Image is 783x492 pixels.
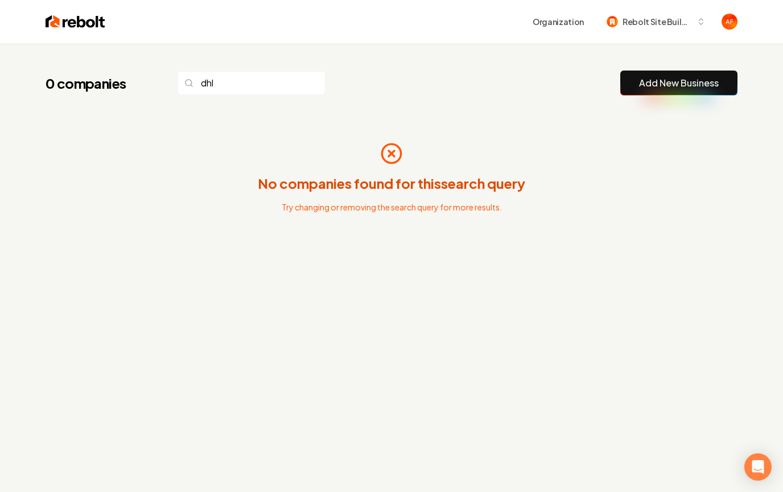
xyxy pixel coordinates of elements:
[607,16,618,27] img: Rebolt Site Builder
[282,201,502,213] p: Try changing or removing the search query for more results.
[722,14,737,30] img: Avan Fahimi
[526,11,591,32] button: Organization
[722,14,737,30] button: Open user button
[178,71,325,95] input: Search...
[620,71,737,96] button: Add New Business
[623,16,692,28] span: Rebolt Site Builder
[744,453,772,481] div: Open Intercom Messenger
[258,174,525,192] p: No companies found for this search query
[46,74,155,92] h1: 0 companies
[46,14,105,30] img: Rebolt Logo
[639,76,719,90] a: Add New Business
